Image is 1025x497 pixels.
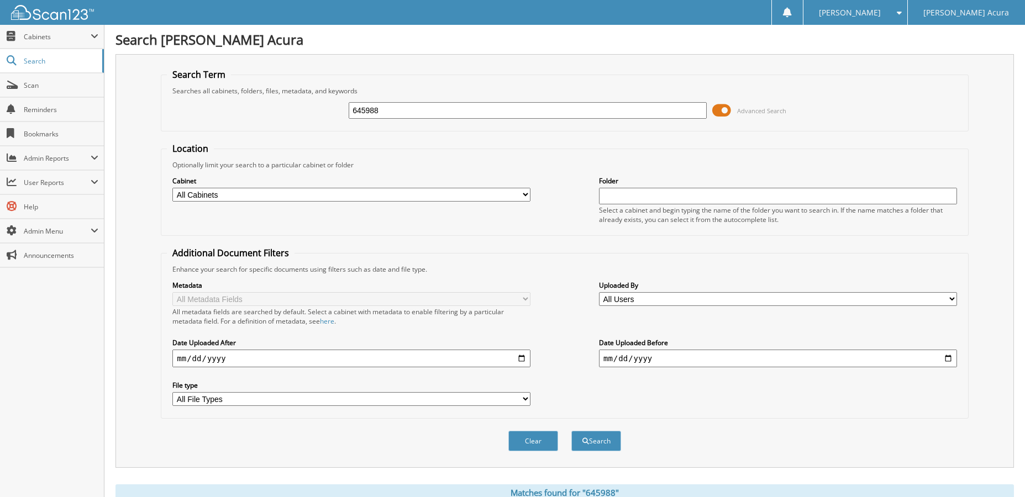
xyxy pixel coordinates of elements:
[167,160,962,170] div: Optionally limit your search to a particular cabinet or folder
[24,154,91,163] span: Admin Reports
[172,338,530,347] label: Date Uploaded After
[24,202,98,212] span: Help
[24,105,98,114] span: Reminders
[11,5,94,20] img: scan123-logo-white.svg
[172,307,530,326] div: All metadata fields are searched by default. Select a cabinet with metadata to enable filtering b...
[172,350,530,367] input: start
[737,107,786,115] span: Advanced Search
[819,9,881,16] span: [PERSON_NAME]
[599,338,957,347] label: Date Uploaded Before
[172,380,530,390] label: File type
[167,265,962,274] div: Enhance your search for specific documents using filters such as date and file type.
[508,431,558,451] button: Clear
[320,316,334,326] a: here
[24,226,91,236] span: Admin Menu
[923,9,1009,16] span: [PERSON_NAME] Acura
[24,56,97,66] span: Search
[571,431,621,451] button: Search
[115,30,1014,49] h1: Search [PERSON_NAME] Acura
[599,176,957,186] label: Folder
[172,281,530,290] label: Metadata
[24,129,98,139] span: Bookmarks
[599,205,957,224] div: Select a cabinet and begin typing the name of the folder you want to search in. If the name match...
[172,176,530,186] label: Cabinet
[167,68,231,81] legend: Search Term
[24,81,98,90] span: Scan
[24,32,91,41] span: Cabinets
[599,350,957,367] input: end
[24,178,91,187] span: User Reports
[167,142,214,155] legend: Location
[167,247,295,259] legend: Additional Document Filters
[599,281,957,290] label: Uploaded By
[167,86,962,96] div: Searches all cabinets, folders, files, metadata, and keywords
[24,251,98,260] span: Announcements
